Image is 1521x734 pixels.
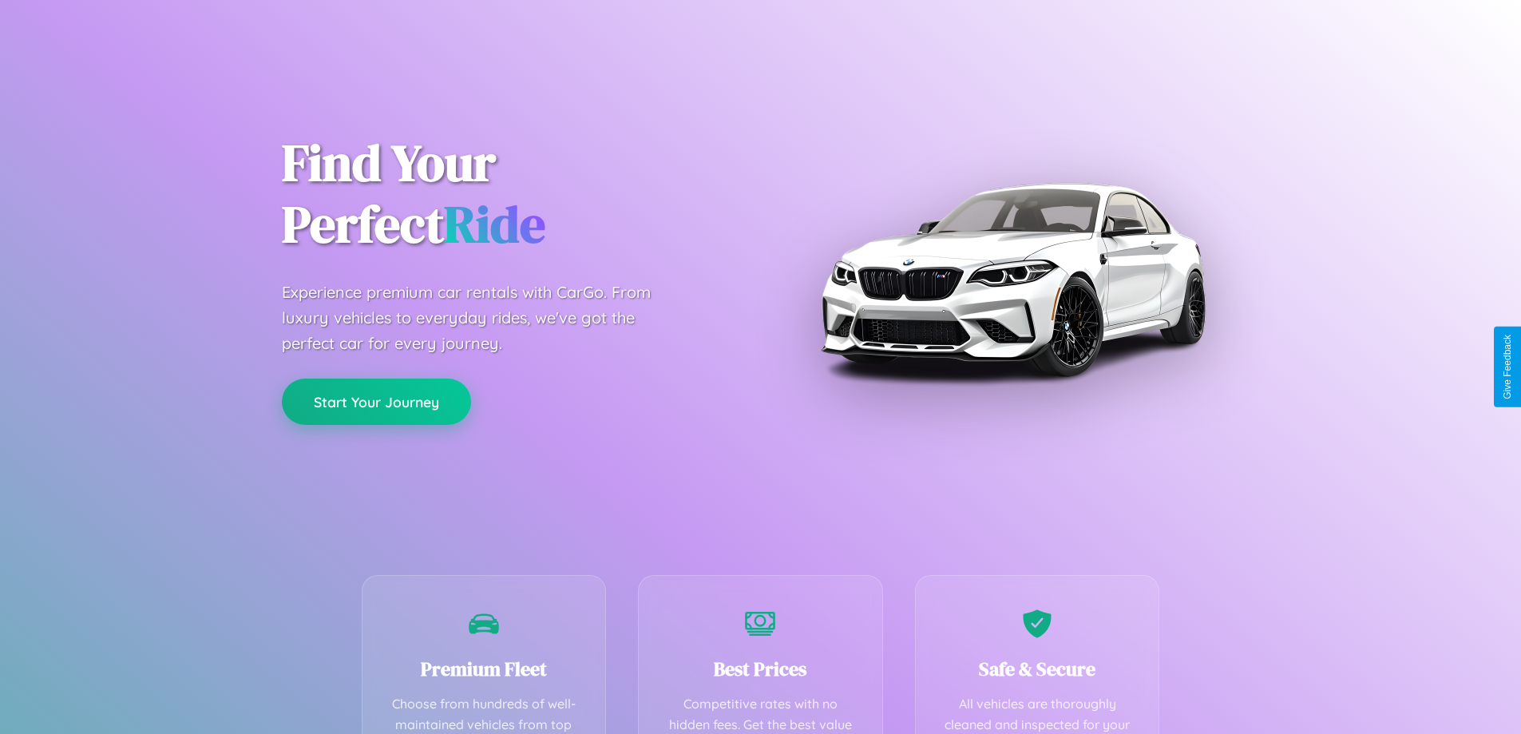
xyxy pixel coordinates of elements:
h3: Premium Fleet [386,656,582,682]
div: Give Feedback [1502,335,1513,399]
h3: Best Prices [663,656,858,682]
img: Premium BMW car rental vehicle [813,80,1212,479]
h3: Safe & Secure [940,656,1135,682]
button: Start Your Journey [282,379,471,425]
span: Ride [444,189,545,259]
h1: Find Your Perfect [282,133,737,256]
p: Experience premium car rentals with CarGo. From luxury vehicles to everyday rides, we've got the ... [282,280,681,356]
